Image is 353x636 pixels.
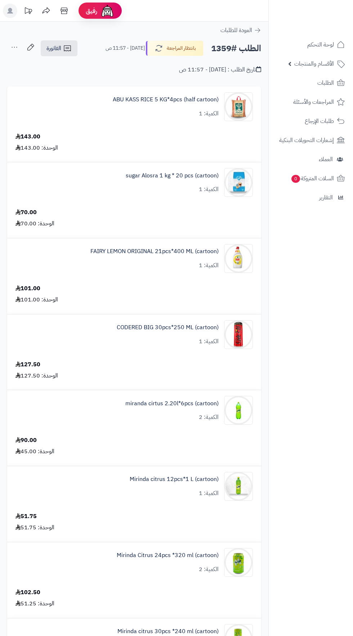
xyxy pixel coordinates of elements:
[199,337,219,346] div: الكمية: 1
[15,447,54,456] div: الوحدة: 45.00
[117,551,219,560] a: Mirinda Citrus 24pcs *320 ml (cartoon)
[220,26,252,35] span: العودة للطلبات
[199,110,219,118] div: الكمية: 1
[273,74,349,92] a: الطلبات
[199,489,219,498] div: الكمية: 1
[199,413,219,421] div: الكمية: 2
[117,627,219,636] a: Mirinda citrus 30pcs *240 ml (cartoon)
[199,261,219,270] div: الكمية: 1
[179,66,261,74] div: تاريخ الطلب : [DATE] - 11:57 ص
[15,133,40,141] div: 143.00
[41,40,77,56] a: الفاتورة
[117,323,219,332] a: CODERED BIG 30pcs*250 ML (cartoon)
[273,93,349,111] a: المراجعات والأسئلة
[15,144,58,152] div: الوحدة: 143.00
[15,436,37,445] div: 90.00
[15,600,54,608] div: الوحدة: 51.25
[15,524,54,532] div: الوحدة: 51.75
[224,396,253,425] img: 1747544486-c60db756-6ee7-44b0-a7d4-ec449800-90x90.jpg
[273,132,349,149] a: إشعارات التحويلات البنكية
[15,296,58,304] div: الوحدة: 101.00
[307,40,334,50] span: لوحة التحكم
[90,247,219,256] a: FAIRY LEMON ORIGINAL 21pcs*400 ML (cartoon)
[126,172,219,180] a: sugar Alosra 1 kg * 20 pcs (cartoon)
[224,320,253,349] img: 1747536125-51jkufB9faL._AC_SL1000-90x90.jpg
[224,244,253,273] img: 1747509216-855ca201-b196-408a-bddf-407ab14b-90x90.jpg
[305,116,334,126] span: طلبات الإرجاع
[279,135,334,145] span: إشعارات التحويلات البنكية
[199,185,219,194] div: الكمية: 1
[15,512,37,521] div: 51.75
[15,588,40,597] div: 102.50
[125,399,219,408] a: miranda cirtus 2.20l*6pcs (cartoon)
[293,97,334,107] span: المراجعات والأسئلة
[130,475,219,483] a: Mirinda citrus 12pcs*1 L (cartoon)
[15,361,40,369] div: 127.50
[224,168,253,197] img: 1747422643-H9NtV8ZjzdFc2NGcwko8EIkc2J63vLRu-90x90.jpg
[100,4,115,18] img: ai-face.png
[273,151,349,168] a: العملاء
[224,92,253,121] img: 1747278697-pY401pvDpt1im0SzoiowhN6cXcPsCWtg-90x90.jpg
[199,565,219,574] div: الكمية: 2
[294,59,334,69] span: الأقسام والمنتجات
[291,173,334,184] span: السلات المتروكة
[220,26,261,35] a: العودة للطلبات
[273,189,349,206] a: التقارير
[273,170,349,187] a: السلات المتروكة0
[19,4,37,20] a: تحديثات المنصة
[317,78,334,88] span: الطلبات
[15,372,58,380] div: الوحدة: 127.50
[86,6,97,15] span: رفيق
[113,96,219,104] a: ABU KASS RICE 5 KG*4pcs (half cartoon)
[224,548,253,577] img: 1747566452-bf88d184-d280-4ea7-9331-9e3669ef-90x90.jpg
[15,220,54,228] div: الوحدة: 70.00
[146,41,204,56] button: بانتظار المراجعة
[211,41,261,56] h2: الطلب #1359
[224,472,253,501] img: 1747566256-XP8G23evkchGmxKUr8YaGb2gsq2hZno4-90x90.jpg
[273,112,349,130] a: طلبات الإرجاع
[106,45,145,52] small: [DATE] - 11:57 ص
[46,44,61,53] span: الفاتورة
[15,284,40,293] div: 101.00
[15,208,37,217] div: 70.00
[291,175,300,183] span: 0
[319,193,333,203] span: التقارير
[273,36,349,53] a: لوحة التحكم
[319,154,333,164] span: العملاء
